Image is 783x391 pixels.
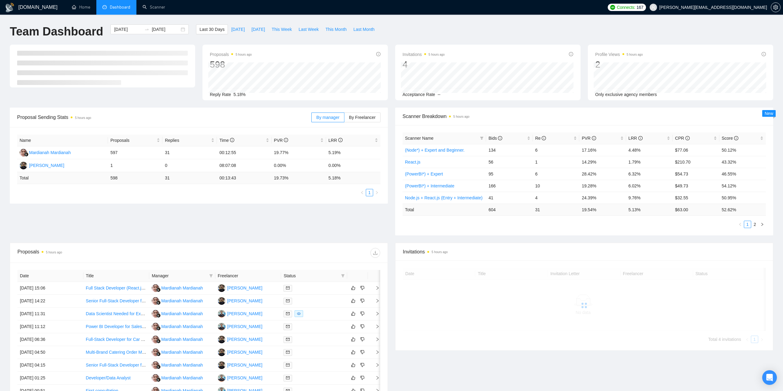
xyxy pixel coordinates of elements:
img: gigradar-bm.png [156,313,161,318]
td: 19.77% [272,146,326,159]
td: 46.55% [719,168,766,180]
div: 598 [210,59,252,70]
th: Manager [149,270,215,282]
span: This Week [272,26,292,33]
span: By Freelancer [349,115,376,120]
span: [DATE] [251,26,265,33]
span: mail [286,376,290,380]
span: 167 [636,4,643,11]
a: setting [771,5,781,10]
span: mail [286,312,290,315]
td: 6 [533,144,579,156]
div: [PERSON_NAME] [227,336,262,343]
time: 5 hours ago [236,53,252,56]
img: MJ [218,361,225,369]
img: MJ [218,349,225,356]
span: LRR [629,136,643,141]
span: info-circle [685,136,690,140]
button: [DATE] [248,24,268,34]
a: 2 [751,221,758,228]
li: Next Page [759,221,766,228]
span: right [375,191,379,194]
div: Mardianah Mardianah [161,349,203,356]
span: Bids [488,136,502,141]
td: Multi-Brand Catering Order Management &amp; Reporting System [83,346,150,359]
img: gigradar-bm.png [156,288,161,292]
td: 19.73 % [272,172,326,184]
span: right [370,299,380,303]
span: Only exclusive agency members [595,92,657,97]
button: dislike [359,361,366,369]
a: MMMardianah Mardianah [20,150,71,155]
div: [PERSON_NAME] [227,374,262,381]
span: like [351,324,355,329]
img: MM [152,310,159,318]
a: TS[PERSON_NAME] [218,311,262,316]
img: TS [218,374,225,382]
div: Mardianah Mardianah [161,323,203,330]
a: MJ[PERSON_NAME] [20,163,64,168]
div: [PERSON_NAME] [227,349,262,356]
span: mail [286,338,290,341]
span: filter [479,134,485,143]
span: Profile Views [595,51,643,58]
span: right [370,324,380,329]
img: upwork-logo.png [610,5,615,10]
img: gigradar-bm.png [156,365,161,369]
span: Proposal Sending Stats [17,113,311,121]
input: Start date [114,26,142,33]
span: Last Month [353,26,374,33]
td: 50.12% [719,144,766,156]
td: Power BI Developer for Sales Data and Monthly Reporting [83,320,150,333]
span: mail [286,350,290,354]
td: 1 [533,156,579,168]
button: dislike [359,374,366,382]
span: Invitations [403,51,445,58]
span: Last 30 Days [199,26,225,33]
a: Developer/Data Analyst [86,375,131,380]
th: Freelancer [215,270,281,282]
img: MM [20,149,27,157]
td: 95 [486,168,533,180]
a: MMMardianah Mardianah [152,349,203,354]
time: 5 hours ago [453,115,469,118]
div: Mardianah Mardianah [161,374,203,381]
span: info-circle [230,138,234,142]
button: [DATE] [228,24,248,34]
span: like [351,298,355,303]
td: 598 [108,172,162,184]
a: Full-Stack Developer for Car Service Platform [86,337,173,342]
span: filter [341,274,345,278]
span: Proposals [110,137,155,144]
button: like [350,349,357,356]
img: TS [218,323,225,330]
time: 5 hours ago [429,53,445,56]
a: 1 [366,189,373,196]
span: filter [208,271,214,280]
button: Last Week [295,24,322,34]
td: [DATE] 11:12 [17,320,83,333]
td: 166 [486,180,533,192]
td: [DATE] 14:22 [17,295,83,308]
span: -- [438,92,440,97]
span: left [360,191,364,194]
button: like [350,336,357,343]
td: Data Scientist Needed for Exciting Project [83,308,150,320]
button: like [350,297,357,304]
span: right [370,363,380,367]
img: gigradar-bm.png [156,339,161,343]
span: mail [286,363,290,367]
img: MM [152,297,159,305]
td: Total [17,172,108,184]
a: MMMardianah Mardianah [152,311,203,316]
td: 14.29% [579,156,626,168]
td: 1 [108,159,162,172]
span: right [370,376,380,380]
td: 08:07:08 [217,159,271,172]
td: 0.00% [272,159,326,172]
button: like [350,374,357,382]
a: (PowerBI*) + Intermediate [405,183,454,188]
div: [PERSON_NAME] [227,285,262,291]
span: By manager [316,115,339,120]
span: right [370,337,380,341]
